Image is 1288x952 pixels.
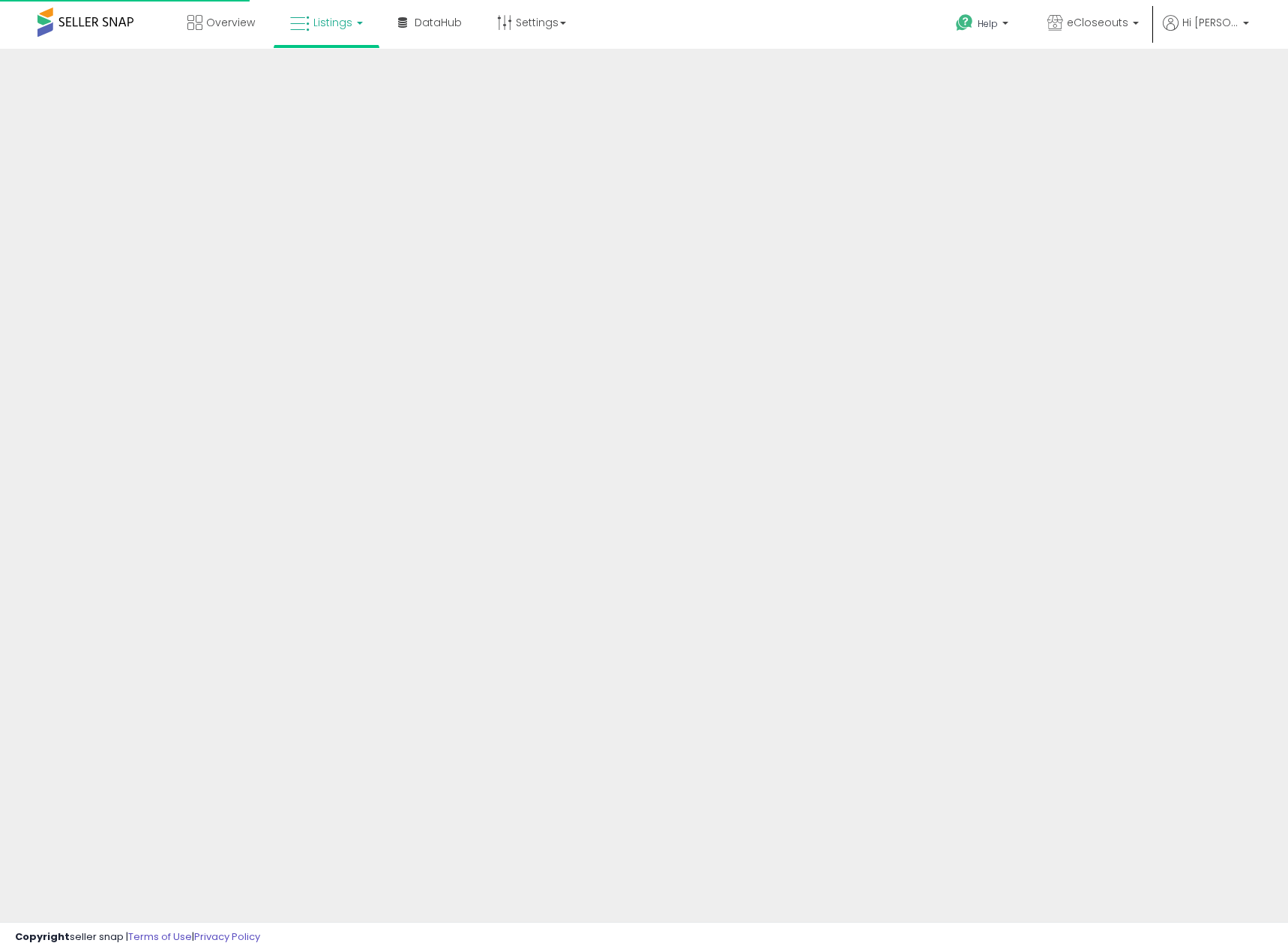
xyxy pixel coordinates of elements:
[313,15,352,30] span: Listings
[955,13,974,32] i: Get Help
[978,17,998,30] span: Help
[1182,15,1239,30] span: Hi [PERSON_NAME]
[944,2,1023,49] a: Help
[1067,15,1128,30] span: eCloseouts
[1163,15,1249,49] a: Hi [PERSON_NAME]
[415,15,462,30] span: DataHub
[206,15,255,30] span: Overview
